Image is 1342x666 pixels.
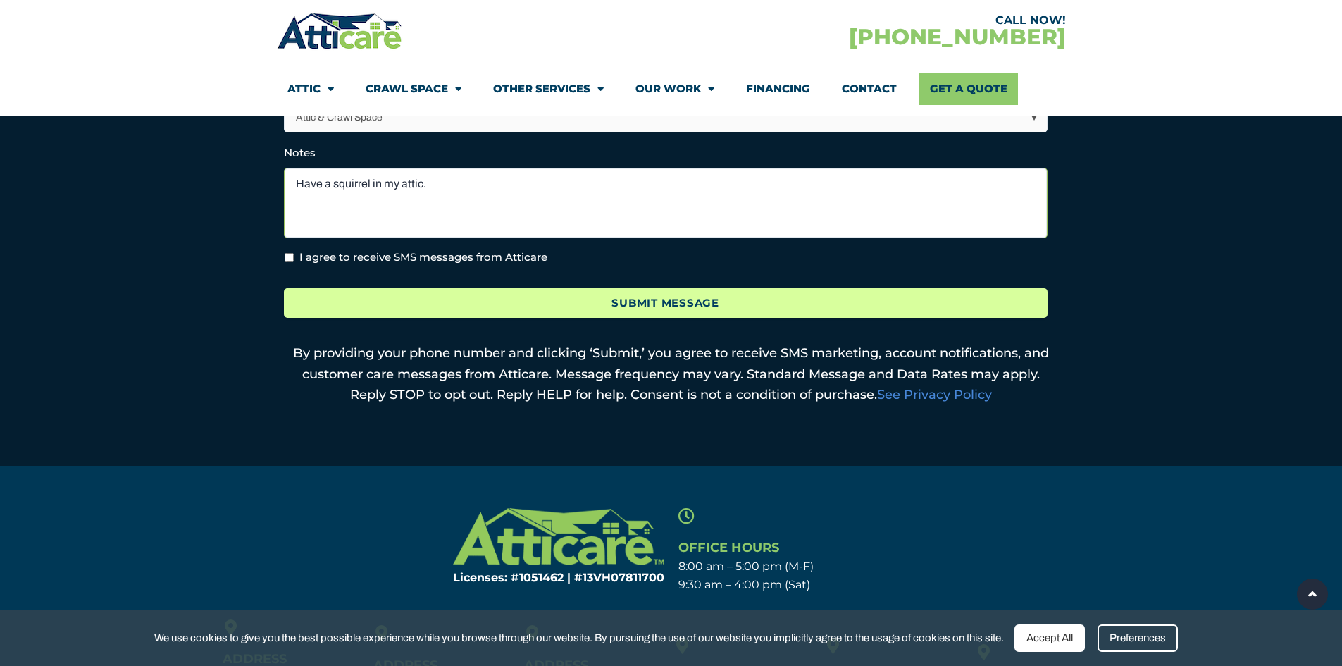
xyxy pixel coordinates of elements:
[746,73,810,105] a: Financing
[671,15,1066,26] div: CALL NOW!
[842,73,897,105] a: Contact
[154,629,1004,647] span: We use cookies to give you the best possible experience while you browse through our website. By ...
[284,343,1059,406] p: By providing your phone number and clicking ‘Submit,’ you agree to receive SMS marketing, account...
[284,288,1048,319] input: Submit Message
[678,557,931,595] p: 8:00 am – 5:00 pm (M-F) 9:30 am – 4:00 pm (Sat)
[299,249,547,266] label: I agree to receive SMS messages from Atticare
[287,73,1055,105] nav: Menu
[287,73,334,105] a: Attic
[877,387,992,402] a: See Privacy Policy
[1098,624,1178,652] div: Preferences
[1014,624,1085,652] div: Accept All
[635,73,714,105] a: Our Work
[919,73,1018,105] a: Get A Quote
[678,540,779,555] span: Office Hours
[493,73,604,105] a: Other Services
[284,146,316,160] label: Notes
[411,572,664,584] h6: Licenses: #1051462 | #13VH078117​00
[366,73,461,105] a: Crawl Space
